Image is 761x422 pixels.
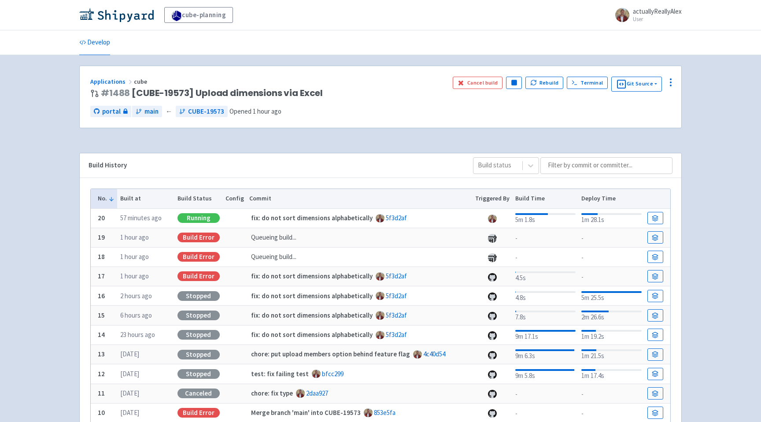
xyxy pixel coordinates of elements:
strong: test: fix failing test [251,370,309,378]
b: 12 [98,370,105,378]
button: Rebuild [525,77,563,89]
div: - [515,232,576,244]
a: main [132,106,162,118]
a: actuallyReallyAlex User [610,8,682,22]
div: 1m 21.5s [581,348,642,361]
div: - [581,270,642,282]
span: [CUBE-19573] Upload dimensions via Excel [101,88,323,98]
div: Build History [89,160,459,170]
span: ← [166,107,172,117]
b: 13 [98,350,105,358]
span: Queueing build... [251,252,296,262]
span: portal [102,107,121,117]
time: 2 hours ago [120,292,152,300]
time: 1 hour ago [120,272,149,280]
div: Build Error [177,233,220,242]
strong: fix: do not sort dimensions alphabetically [251,330,373,339]
div: Stopped [177,350,220,359]
div: Stopped [177,369,220,379]
div: 2m 26.6s [581,309,642,322]
div: 9m 5.8s [515,367,576,381]
div: Stopped [177,311,220,320]
div: 4.8s [515,289,576,303]
div: 1m 28.1s [581,211,642,225]
button: Pause [506,77,522,89]
a: Applications [90,78,134,85]
time: [DATE] [120,408,139,417]
strong: chore: fix type [251,389,293,397]
a: Build Details [647,290,663,302]
a: CUBE-19573 [176,106,228,118]
th: Build Time [512,189,578,208]
a: 5f3d2af [386,272,407,280]
time: [DATE] [120,389,139,397]
a: Terminal [567,77,608,89]
b: 18 [98,252,105,261]
a: Build Details [647,329,663,341]
a: portal [90,106,131,118]
a: Build Details [647,387,663,400]
span: Opened [229,107,281,115]
time: [DATE] [120,350,139,358]
th: Config [222,189,247,208]
a: Develop [79,30,110,55]
strong: fix: do not sort dimensions alphabetically [251,311,373,319]
a: 5f3d2af [386,214,407,222]
div: Stopped [177,291,220,301]
strong: chore: put upload members option behind feature flag [251,350,410,358]
a: Build Details [647,270,663,282]
time: 1 hour ago [253,107,281,115]
a: Build Details [647,251,663,263]
strong: fix: do not sort dimensions alphabetically [251,272,373,280]
div: 9m 17.1s [515,328,576,342]
a: #1488 [101,87,130,99]
b: 19 [98,233,105,241]
a: 5f3d2af [386,330,407,339]
b: 15 [98,311,105,319]
a: Build Details [647,407,663,419]
th: Build Status [174,189,222,208]
a: 853e5fa [374,408,395,417]
time: 23 hours ago [120,330,155,339]
div: Build Error [177,271,220,281]
span: actuallyReallyAlex [633,7,682,15]
strong: Merge branch 'main' into CUBE-19573 [251,408,361,417]
th: Triggered By [473,189,513,208]
div: - [515,407,576,419]
div: 4.5s [515,270,576,283]
div: 7.8s [515,309,576,322]
button: No. [98,194,115,203]
div: 5m 1.8s [515,211,576,225]
b: 17 [98,272,105,280]
strong: fix: do not sort dimensions alphabetically [251,214,373,222]
b: 11 [98,389,105,397]
a: 2daa927 [306,389,328,397]
div: 1m 17.4s [581,367,642,381]
span: main [144,107,159,117]
a: 4c40d54 [423,350,445,358]
div: - [581,251,642,263]
a: Build Details [647,348,663,361]
button: Cancel build [453,77,502,89]
div: - [581,407,642,419]
time: 1 hour ago [120,233,149,241]
th: Built at [117,189,174,208]
span: cube [134,78,148,85]
a: Build Details [647,368,663,380]
div: 5m 25.5s [581,289,642,303]
div: 1m 19.2s [581,328,642,342]
th: Deploy Time [578,189,644,208]
div: Build Error [177,252,220,262]
div: Running [177,213,220,223]
div: Canceled [177,389,220,398]
small: User [633,16,682,22]
th: Commit [247,189,473,208]
a: Build Details [647,309,663,322]
button: Git Source [611,77,662,92]
div: - [581,232,642,244]
time: 6 hours ago [120,311,152,319]
strong: fix: do not sort dimensions alphabetically [251,292,373,300]
b: 20 [98,214,105,222]
img: Shipyard logo [79,8,154,22]
time: 1 hour ago [120,252,149,261]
